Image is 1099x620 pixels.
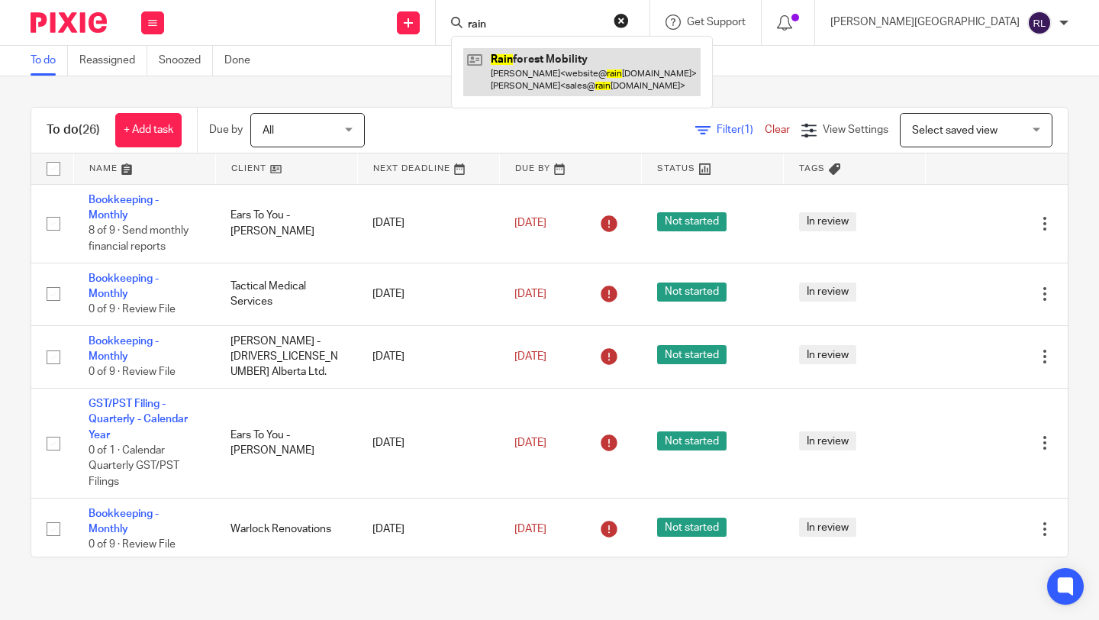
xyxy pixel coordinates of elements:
[89,399,188,441] a: GST/PST Filing - Quarterly - Calendar Year
[657,212,727,231] span: Not started
[89,273,159,299] a: Bookkeeping - Monthly
[31,12,107,33] img: Pixie
[741,124,753,135] span: (1)
[79,124,100,136] span: (26)
[159,46,213,76] a: Snoozed
[657,431,727,450] span: Not started
[823,124,888,135] span: View Settings
[263,125,274,136] span: All
[215,498,357,560] td: Warlock Renovations
[31,46,68,76] a: To do
[912,125,997,136] span: Select saved view
[357,325,499,388] td: [DATE]
[466,18,604,32] input: Search
[657,518,727,537] span: Not started
[514,438,546,448] span: [DATE]
[224,46,262,76] a: Done
[514,351,546,362] span: [DATE]
[799,283,856,302] span: In review
[514,289,546,299] span: [DATE]
[79,46,147,76] a: Reassigned
[89,304,176,315] span: 0 of 9 · Review File
[687,17,746,27] span: Get Support
[89,445,179,487] span: 0 of 1 · Calendar Quarterly GST/PST Filings
[47,122,100,138] h1: To do
[830,15,1020,30] p: [PERSON_NAME][GEOGRAPHIC_DATA]
[514,218,546,228] span: [DATE]
[799,345,856,364] span: In review
[215,184,357,263] td: Ears To You - [PERSON_NAME]
[765,124,790,135] a: Clear
[357,184,499,263] td: [DATE]
[357,498,499,560] td: [DATE]
[799,164,825,173] span: Tags
[799,518,856,537] span: In review
[89,540,176,551] span: 0 of 9 · Review File
[514,524,546,534] span: [DATE]
[717,124,765,135] span: Filter
[89,367,176,378] span: 0 of 9 · Review File
[799,431,856,450] span: In review
[89,336,159,362] a: Bookkeeping - Monthly
[357,388,499,498] td: [DATE]
[115,113,182,147] a: + Add task
[89,226,189,253] span: 8 of 9 · Send monthly financial reports
[215,325,357,388] td: [PERSON_NAME] - [DRIVERS_LICENSE_NUMBER] Alberta Ltd.
[357,263,499,325] td: [DATE]
[89,195,159,221] a: Bookkeeping - Monthly
[215,263,357,325] td: Tactical Medical Services
[657,283,727,302] span: Not started
[1027,11,1052,35] img: svg%3E
[614,13,629,28] button: Clear
[89,509,159,534] a: Bookkeeping - Monthly
[799,212,856,231] span: In review
[215,388,357,498] td: Ears To You - [PERSON_NAME]
[209,122,243,137] p: Due by
[657,345,727,364] span: Not started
